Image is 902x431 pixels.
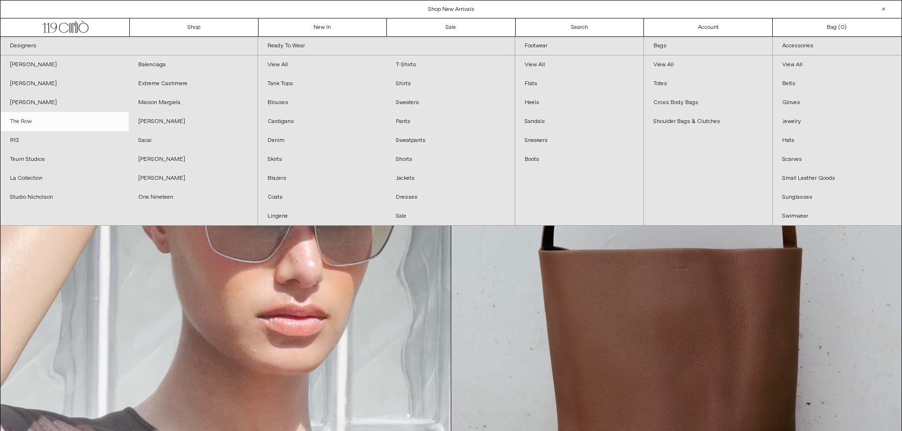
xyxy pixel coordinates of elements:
a: View All [644,55,772,74]
a: Studio Nicholson [0,188,129,207]
a: Shop [130,18,259,36]
a: One Nineteen [129,188,257,207]
a: Tank Tops [258,74,386,93]
a: [PERSON_NAME] [0,93,129,112]
a: Sweatpants [386,131,515,150]
a: Cardigans [258,112,386,131]
a: Ready To Wear [258,37,515,55]
a: Cross Body Bags [644,93,772,112]
a: Search [516,18,644,36]
a: Sweaters [386,93,515,112]
a: Blazers [258,169,386,188]
a: Sale [387,18,516,36]
a: [PERSON_NAME] [129,169,257,188]
a: [PERSON_NAME] [0,74,129,93]
a: Shirts [386,74,515,93]
a: Teurn Studios [0,150,129,169]
a: Denim [258,131,386,150]
a: [PERSON_NAME] [129,150,257,169]
a: Sandals [515,112,643,131]
a: R13 [0,131,129,150]
a: Shorts [386,150,515,169]
span: ) [840,23,847,32]
a: Extreme Cashmere [129,74,257,93]
a: Balenciaga [129,55,257,74]
a: Skirts [258,150,386,169]
a: View All [515,55,643,74]
a: Coats [258,188,386,207]
a: The Row [0,112,129,131]
a: Lingerie [258,207,386,226]
a: Bags [644,37,772,55]
a: [PERSON_NAME] [0,55,129,74]
a: Jewelry [773,112,902,131]
a: Account [644,18,773,36]
a: Bag () [773,18,902,36]
a: Jackets [386,169,515,188]
a: [PERSON_NAME] [129,112,257,131]
a: Flats [515,74,643,93]
a: Scarves [773,150,902,169]
span: 0 [840,24,844,31]
a: Belts [773,74,902,93]
a: Heels [515,93,643,112]
a: Sunglasses [773,188,902,207]
a: View All [773,55,902,74]
a: Shoulder Bags & Clutches [644,112,772,131]
a: Boots [515,150,643,169]
a: Hats [773,131,902,150]
a: Small Leather Goods [773,169,902,188]
a: Sacai [129,131,257,150]
a: T-Shirts [386,55,515,74]
a: New In [259,18,387,36]
a: Dresses [386,188,515,207]
a: Shop New Arrivals [428,6,474,13]
a: Totes [644,74,772,93]
a: Gloves [773,93,902,112]
a: Pants [386,112,515,131]
a: Swimwear [773,207,902,226]
a: Sale [386,207,515,226]
a: La Collection [0,169,129,188]
a: View All [258,55,386,74]
a: Designers [0,37,258,55]
a: Maison Margiela [129,93,257,112]
a: Blouses [258,93,386,112]
a: Footwear [515,37,643,55]
a: Accessories [773,37,902,55]
a: Sneakers [515,131,643,150]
